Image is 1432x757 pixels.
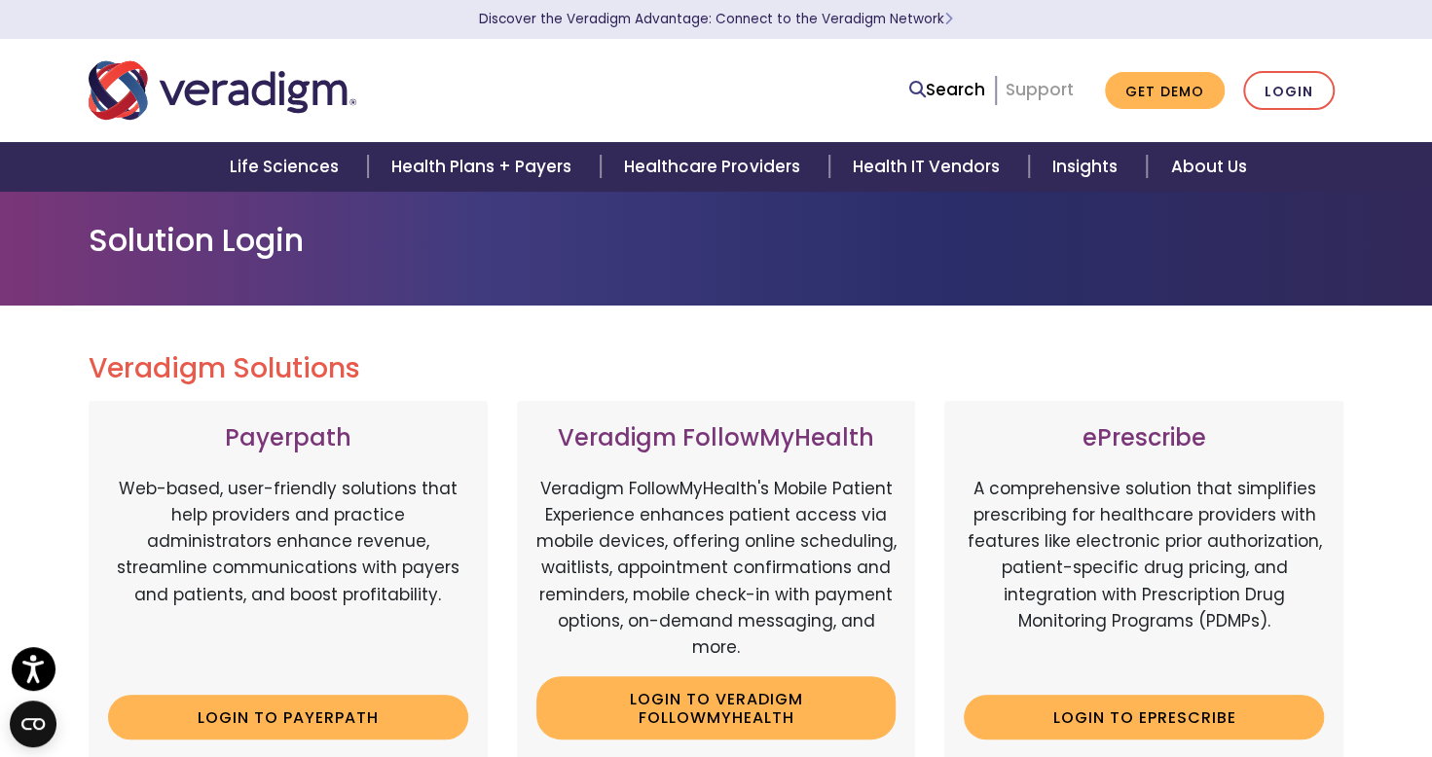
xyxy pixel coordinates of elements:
[944,10,953,28] span: Learn More
[536,676,897,739] a: Login to Veradigm FollowMyHealth
[10,701,56,747] button: Open CMP widget
[1243,71,1335,111] a: Login
[1105,72,1225,110] a: Get Demo
[479,10,953,28] a: Discover the Veradigm Advantage: Connect to the Veradigm NetworkLearn More
[601,142,828,192] a: Healthcare Providers
[89,58,356,123] img: Veradigm logo
[1006,78,1074,101] a: Support
[1147,142,1269,192] a: About Us
[368,142,601,192] a: Health Plans + Payers
[89,222,1344,259] h1: Solution Login
[964,424,1324,452] h3: ePrescribe
[206,142,368,192] a: Life Sciences
[108,424,468,452] h3: Payerpath
[964,476,1324,680] p: A comprehensive solution that simplifies prescribing for healthcare providers with features like ...
[829,142,1029,192] a: Health IT Vendors
[1029,142,1147,192] a: Insights
[964,695,1324,739] a: Login to ePrescribe
[108,476,468,680] p: Web-based, user-friendly solutions that help providers and practice administrators enhance revenu...
[89,352,1344,385] h2: Veradigm Solutions
[536,424,897,452] h3: Veradigm FollowMyHealth
[909,77,985,103] a: Search
[536,476,897,661] p: Veradigm FollowMyHealth's Mobile Patient Experience enhances patient access via mobile devices, o...
[108,695,468,739] a: Login to Payerpath
[1058,617,1409,734] iframe: Drift Chat Widget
